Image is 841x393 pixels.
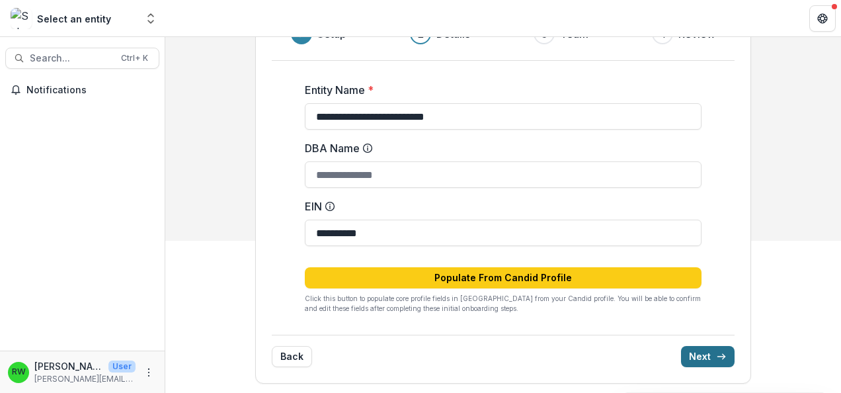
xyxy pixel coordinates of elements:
button: Back [272,346,312,367]
div: Ctrl + K [118,51,151,65]
p: [PERSON_NAME][EMAIL_ADDRESS][DOMAIN_NAME] [34,373,136,385]
button: Get Help [809,5,836,32]
div: Select an entity [37,12,111,26]
img: Select an entity [11,8,32,29]
button: Notifications [5,79,159,101]
label: DBA Name [305,140,694,156]
p: [PERSON_NAME] [34,359,103,373]
div: Rebecca Warthen [12,368,26,376]
button: Populate From Candid Profile [305,267,701,288]
p: User [108,361,136,372]
label: EIN [305,198,694,214]
p: Click this button to populate core profile fields in [GEOGRAPHIC_DATA] from your Candid profile. ... [305,294,701,314]
button: Search... [5,48,159,69]
button: Open entity switcher [141,5,160,32]
button: More [141,365,157,380]
button: Next [681,346,735,367]
label: Entity Name [305,82,694,98]
span: Search... [30,53,113,64]
span: Notifications [26,85,154,96]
